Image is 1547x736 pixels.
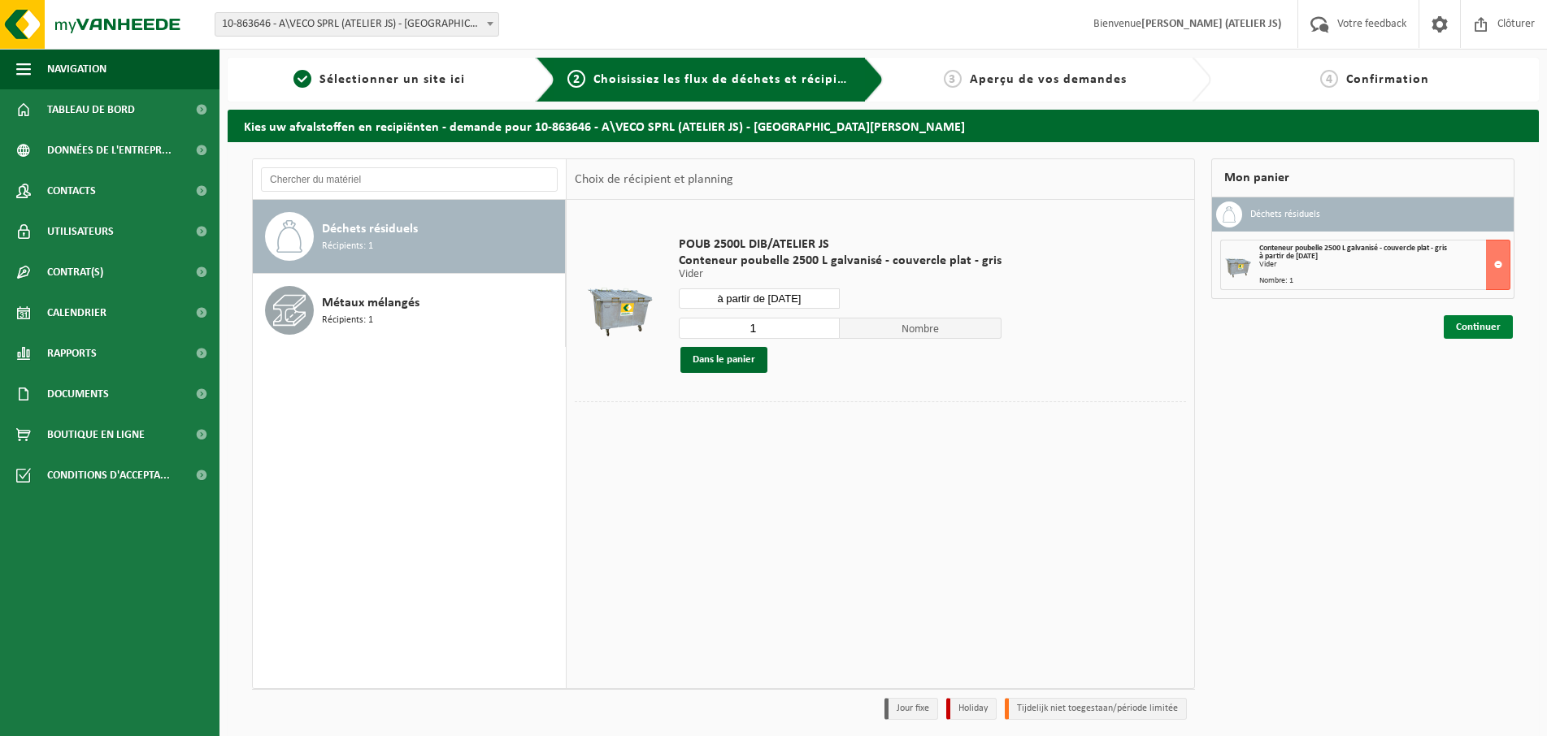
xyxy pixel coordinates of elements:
span: Choisissiez les flux de déchets et récipients [593,73,864,86]
span: Boutique en ligne [47,414,145,455]
span: Calendrier [47,292,106,333]
button: Déchets résiduels Récipients: 1 [253,200,566,274]
li: Holiday [946,698,997,720]
li: Tijdelijk niet toegestaan/période limitée [1005,698,1187,720]
span: Documents [47,374,109,414]
span: Récipients: 1 [322,313,373,328]
span: Confirmation [1346,73,1429,86]
a: 1Sélectionner un site ici [236,70,523,89]
span: Déchets résiduels [322,219,418,239]
input: Chercher du matériel [261,167,558,192]
span: Récipients: 1 [322,239,373,254]
div: Nombre: 1 [1259,277,1510,285]
span: Navigation [47,49,106,89]
input: Sélectionnez date [679,288,841,309]
span: Aperçu de vos demandes [970,73,1127,86]
h2: Kies uw afvalstoffen en recipiënten - demande pour 10-863646 - A\VECO SPRL (ATELIER JS) - [GEOGRA... [228,110,1539,141]
button: Dans le panier [680,347,767,373]
span: Rapports [47,333,97,374]
button: Métaux mélangés Récipients: 1 [253,274,566,347]
span: Données de l'entrepr... [47,130,172,171]
div: Choix de récipient et planning [567,159,741,200]
span: 3 [944,70,962,88]
span: 2 [567,70,585,88]
span: POUB 2500L DIB/ATELIER JS [679,236,1002,253]
span: Contrat(s) [47,252,103,292]
span: Conditions d'accepta... [47,455,170,496]
span: 1 [293,70,311,88]
span: Nombre [840,318,1002,339]
li: Jour fixe [884,698,938,720]
span: 4 [1320,70,1338,88]
p: Vider [679,269,1002,280]
span: 10-863646 - A\VECO SPRL (ATELIER JS) - SAINT-HUBERT [215,12,499,37]
div: Vider [1259,261,1510,269]
a: Continuer [1444,315,1513,339]
span: Métaux mélangés [322,293,419,313]
span: Conteneur poubelle 2500 L galvanisé - couvercle plat - gris [1259,244,1447,253]
h3: Déchets résiduels [1250,201,1320,227]
div: Mon panier [1211,158,1514,197]
span: Tableau de bord [47,89,135,130]
strong: à partir de [DATE] [1259,252,1318,261]
strong: [PERSON_NAME] (ATELIER JS) [1141,18,1281,30]
span: Conteneur poubelle 2500 L galvanisé - couvercle plat - gris [679,253,1002,269]
span: Sélectionner un site ici [319,73,465,86]
span: 10-863646 - A\VECO SPRL (ATELIER JS) - SAINT-HUBERT [215,13,498,36]
span: Utilisateurs [47,211,114,252]
span: Contacts [47,171,96,211]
